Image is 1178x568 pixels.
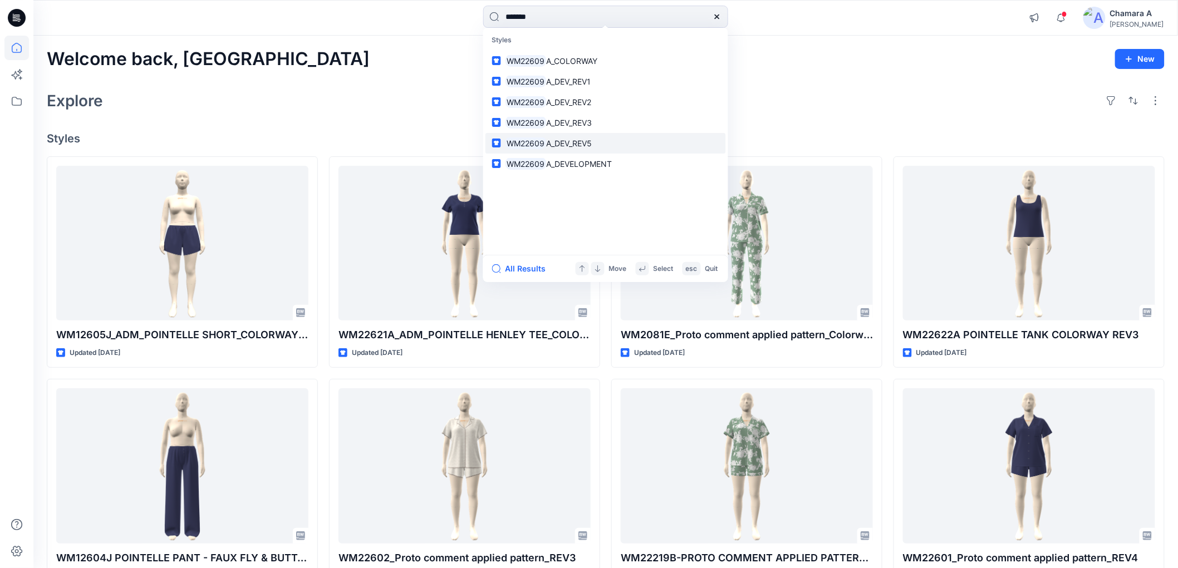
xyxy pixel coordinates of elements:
p: esc [686,263,698,275]
p: Updated [DATE] [352,347,403,359]
p: WM12604J POINTELLE PANT - FAUX FLY & BUTTONS + PICOT_COLORWAY _REV2 [56,550,308,566]
p: WM22621A_ADM_POINTELLE HENLEY TEE_COLORWAY_REV5L [338,327,591,343]
button: All Results [492,262,553,275]
span: A_DEV_REV2 [546,97,591,107]
span: A_DEV_REV3 [546,118,592,127]
a: WM12605J_ADM_POINTELLE SHORT_COLORWAY_REV5 [56,166,308,320]
p: Quit [705,263,718,275]
p: WM22601_Proto comment applied pattern_REV4 [903,550,1155,566]
span: A_DEV_REV1 [546,77,591,86]
a: WM12604J POINTELLE PANT - FAUX FLY & BUTTONS + PICOT_COLORWAY _REV2 [56,388,308,543]
a: WM22219B-PROTO COMMENT APPLIED PATTERN_COLORWAY_REV11 [621,388,873,543]
h2: Explore [47,92,103,110]
p: WM22622A POINTELLE TANK COLORWAY REV3 [903,327,1155,343]
a: WM22609A_DEVELOPMENT [485,154,726,174]
a: WM22622A POINTELLE TANK COLORWAY REV3 [903,166,1155,320]
p: Updated [DATE] [916,347,967,359]
img: avatar [1083,7,1106,29]
p: Move [609,263,627,275]
button: New [1115,49,1165,69]
p: WM12605J_ADM_POINTELLE SHORT_COLORWAY_REV5 [56,327,308,343]
a: WM22621A_ADM_POINTELLE HENLEY TEE_COLORWAY_REV5L [338,166,591,320]
a: WM2081E_Proto comment applied pattern_Colorway_REV11 [621,166,873,320]
mark: WM22609 [505,116,547,129]
span: A_DEV_REV5 [546,139,592,148]
p: Updated [DATE] [70,347,120,359]
mark: WM22609 [505,96,547,108]
mark: WM22609 [505,55,547,67]
p: Select [654,263,674,275]
p: WM22219B-PROTO COMMENT APPLIED PATTERN_COLORWAY_REV11 [621,550,873,566]
p: Updated [DATE] [634,347,685,359]
a: WM22609A_DEV_REV3 [485,112,726,133]
div: Chamara A [1110,7,1164,20]
a: WM22601_Proto comment applied pattern_REV4 [903,388,1155,543]
a: WM22609A_DEV_REV2 [485,92,726,112]
a: WM22609A_COLORWAY [485,51,726,71]
a: WM22609A_DEV_REV1 [485,71,726,92]
p: WM22602_Proto comment applied pattern_REV3 [338,550,591,566]
h4: Styles [47,132,1165,145]
a: WM22602_Proto comment applied pattern_REV3 [338,388,591,543]
p: Styles [485,30,726,51]
mark: WM22609 [505,157,547,170]
a: WM22609A_DEV_REV5 [485,133,726,154]
span: A_COLORWAY [546,56,597,66]
div: [PERSON_NAME] [1110,20,1164,28]
mark: WM22609 [505,75,547,88]
span: A_DEVELOPMENT [546,159,612,169]
p: WM2081E_Proto comment applied pattern_Colorway_REV11 [621,327,873,343]
mark: WM22609 [505,137,547,150]
h2: Welcome back, [GEOGRAPHIC_DATA] [47,49,370,70]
